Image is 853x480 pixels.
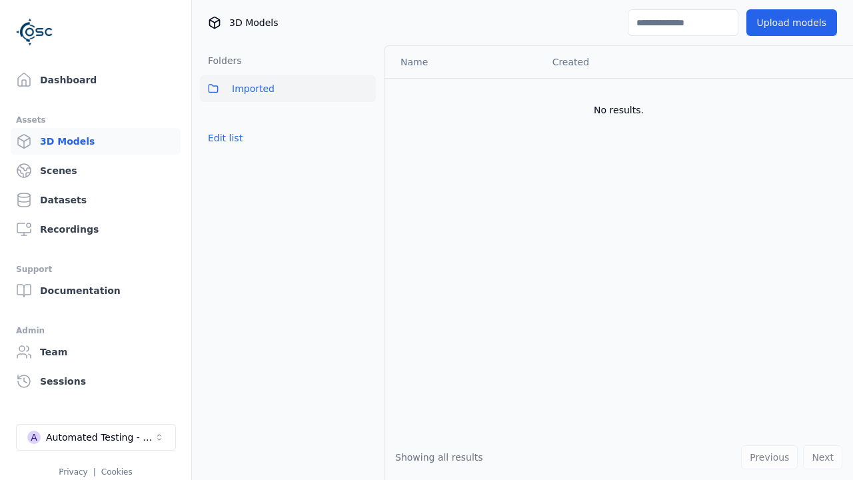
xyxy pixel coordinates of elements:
[16,13,53,51] img: Logo
[542,46,702,78] th: Created
[746,9,837,36] button: Upload models
[385,46,542,78] th: Name
[200,54,242,67] h3: Folders
[11,67,181,93] a: Dashboard
[59,467,87,477] a: Privacy
[232,81,275,97] span: Imported
[101,467,133,477] a: Cookies
[16,112,175,128] div: Assets
[16,261,175,277] div: Support
[11,339,181,365] a: Team
[200,126,251,150] button: Edit list
[16,424,176,451] button: Select a workspace
[11,368,181,395] a: Sessions
[11,187,181,213] a: Datasets
[395,452,483,463] span: Showing all results
[27,431,41,444] div: A
[11,128,181,155] a: 3D Models
[385,78,853,142] td: No results.
[16,323,175,339] div: Admin
[11,157,181,184] a: Scenes
[11,277,181,304] a: Documentation
[200,75,376,102] button: Imported
[229,16,278,29] span: 3D Models
[46,431,154,444] div: Automated Testing - Playwright
[11,216,181,243] a: Recordings
[93,467,96,477] span: |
